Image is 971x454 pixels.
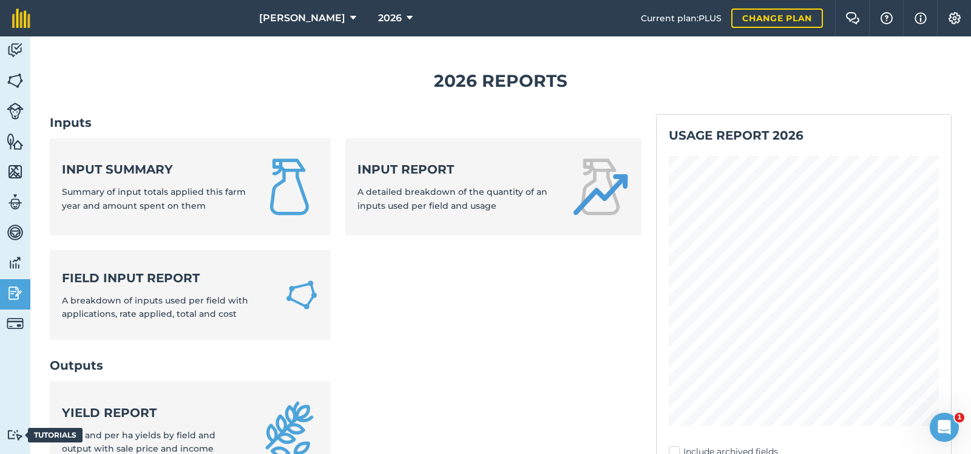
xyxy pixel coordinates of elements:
strong: Input report [357,161,556,178]
strong: Yield report [62,404,246,421]
a: Change plan [731,8,823,28]
span: A detailed breakdown of the quantity of an inputs used per field and usage [357,186,547,211]
img: svg+xml;base64,PD94bWwgdmVyc2lvbj0iMS4wIiBlbmNvZGluZz0idXRmLTgiPz4KPCEtLSBHZW5lcmF0b3I6IEFkb2JlIE... [7,223,24,242]
img: fieldmargin Logo [12,8,30,28]
img: Input summary [260,158,319,216]
img: svg+xml;base64,PHN2ZyB4bWxucz0iaHR0cDovL3d3dy53My5vcmcvMjAwMC9zdmciIHdpZHRoPSI1NiIgaGVpZ2h0PSI2MC... [7,72,24,90]
img: svg+xml;base64,PD94bWwgdmVyc2lvbj0iMS4wIiBlbmNvZGluZz0idXRmLTgiPz4KPCEtLSBHZW5lcmF0b3I6IEFkb2JlIE... [7,284,24,302]
img: svg+xml;base64,PD94bWwgdmVyc2lvbj0iMS4wIiBlbmNvZGluZz0idXRmLTgiPz4KPCEtLSBHZW5lcmF0b3I6IEFkb2JlIE... [7,254,24,272]
img: svg+xml;base64,PD94bWwgdmVyc2lvbj0iMS4wIiBlbmNvZGluZz0idXRmLTgiPz4KPCEtLSBHZW5lcmF0b3I6IEFkb2JlIE... [7,315,24,332]
img: svg+xml;base64,PHN2ZyB4bWxucz0iaHR0cDovL3d3dy53My5vcmcvMjAwMC9zdmciIHdpZHRoPSI1NiIgaGVpZ2h0PSI2MC... [7,132,24,151]
span: Current plan : PLUS [641,12,722,25]
h2: Inputs [50,114,641,131]
span: [PERSON_NAME] [259,11,345,25]
img: svg+xml;base64,PD94bWwgdmVyc2lvbj0iMS4wIiBlbmNvZGluZz0idXRmLTgiPz4KPCEtLSBHZW5lcmF0b3I6IEFkb2JlIE... [7,41,24,59]
img: A cog icon [947,12,962,24]
img: svg+xml;base64,PHN2ZyB4bWxucz0iaHR0cDovL3d3dy53My5vcmcvMjAwMC9zdmciIHdpZHRoPSIxNyIgaGVpZ2h0PSIxNy... [915,11,927,25]
img: svg+xml;base64,PD94bWwgdmVyc2lvbj0iMS4wIiBlbmNvZGluZz0idXRmLTgiPz4KPCEtLSBHZW5lcmF0b3I6IEFkb2JlIE... [7,193,24,211]
a: Field Input ReportA breakdown of inputs used per field with applications, rate applied, total and... [50,250,331,340]
span: Total and per ha yields by field and output with sale price and income [62,430,215,454]
img: svg+xml;base64,PD94bWwgdmVyc2lvbj0iMS4wIiBlbmNvZGluZz0idXRmLTgiPz4KPCEtLSBHZW5lcmF0b3I6IEFkb2JlIE... [7,103,24,120]
span: 2026 [378,11,402,25]
span: 1 [955,413,964,422]
img: Two speech bubbles overlapping with the left bubble in the forefront [845,12,860,24]
iframe: Intercom live chat [930,413,959,442]
img: svg+xml;base64,PD94bWwgdmVyc2lvbj0iMS4wIiBlbmNvZGluZz0idXRmLTgiPz4KPCEtLSBHZW5lcmF0b3I6IEFkb2JlIE... [7,429,24,441]
h1: 2026 Reports [50,67,952,95]
h2: Usage report 2026 [669,127,939,144]
span: Summary of input totals applied this farm year and amount spent on them [62,186,246,211]
img: Field Input Report [285,277,319,313]
img: A question mark icon [879,12,894,24]
a: Input summarySummary of input totals applied this farm year and amount spent on them [50,138,331,235]
div: Tutorials [28,428,83,442]
span: A breakdown of inputs used per field with applications, rate applied, total and cost [62,295,248,319]
img: Input report [571,158,629,216]
strong: Field Input Report [62,269,270,286]
h2: Outputs [50,357,641,374]
a: Input reportA detailed breakdown of the quantity of an inputs used per field and usage [345,138,641,235]
img: svg+xml;base64,PHN2ZyB4bWxucz0iaHR0cDovL3d3dy53My5vcmcvMjAwMC9zdmciIHdpZHRoPSI1NiIgaGVpZ2h0PSI2MC... [7,163,24,181]
strong: Input summary [62,161,246,178]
